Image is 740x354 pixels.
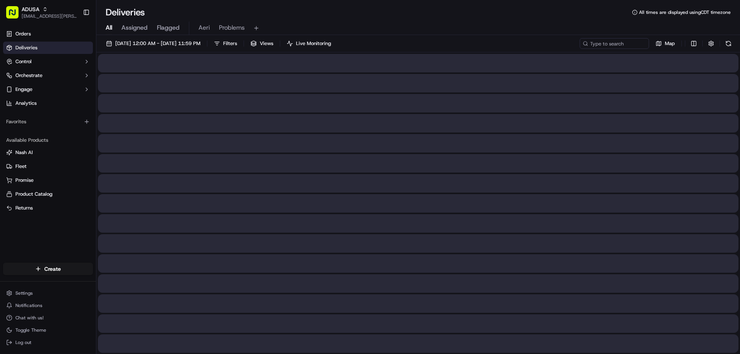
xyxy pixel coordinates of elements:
span: Control [15,58,32,65]
span: Views [260,40,273,47]
button: Notifications [3,300,93,311]
span: Product Catalog [15,191,52,198]
span: All [106,23,112,32]
span: Nash AI [15,149,33,156]
span: Notifications [15,302,42,309]
div: Favorites [3,116,93,128]
h1: Deliveries [106,6,145,18]
span: Returns [15,205,33,211]
span: Flagged [157,23,180,32]
button: Engage [3,83,93,96]
a: Promise [6,177,90,184]
span: All times are displayed using CDT timezone [639,9,731,15]
span: Assigned [121,23,148,32]
button: Orchestrate [3,69,93,82]
button: Map [652,38,678,49]
button: Chat with us! [3,312,93,323]
span: Aeri [198,23,210,32]
button: Returns [3,202,93,214]
button: ADUSA [22,5,39,13]
span: Create [44,265,61,273]
span: Chat with us! [15,315,44,321]
span: [DATE] 12:00 AM - [DATE] 11:59 PM [115,40,200,47]
button: Views [247,38,277,49]
button: Promise [3,174,93,186]
button: Settings [3,288,93,299]
a: Analytics [3,97,93,109]
button: [DATE] 12:00 AM - [DATE] 11:59 PM [103,38,204,49]
button: Create [3,263,93,275]
a: Orders [3,28,93,40]
span: Fleet [15,163,27,170]
span: Problems [219,23,245,32]
span: Settings [15,290,33,296]
a: Returns [6,205,90,211]
span: Engage [15,86,32,93]
span: Filters [223,40,237,47]
span: Log out [15,339,31,346]
span: Deliveries [15,44,37,51]
span: Map [665,40,675,47]
a: Nash AI [6,149,90,156]
span: Analytics [15,100,37,107]
button: Control [3,55,93,68]
button: Toggle Theme [3,325,93,336]
button: Log out [3,337,93,348]
span: Orchestrate [15,72,42,79]
input: Type to search [580,38,649,49]
button: Filters [210,38,240,49]
button: [EMAIL_ADDRESS][PERSON_NAME][DOMAIN_NAME] [22,13,77,19]
a: Product Catalog [6,191,90,198]
div: Available Products [3,134,93,146]
span: Toggle Theme [15,327,46,333]
a: Deliveries [3,42,93,54]
span: Orders [15,30,31,37]
span: Live Monitoring [296,40,331,47]
button: Live Monitoring [283,38,335,49]
button: Nash AI [3,146,93,159]
a: Fleet [6,163,90,170]
button: Product Catalog [3,188,93,200]
button: Refresh [723,38,734,49]
span: Promise [15,177,34,184]
button: ADUSA[EMAIL_ADDRESS][PERSON_NAME][DOMAIN_NAME] [3,3,80,22]
button: Fleet [3,160,93,173]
